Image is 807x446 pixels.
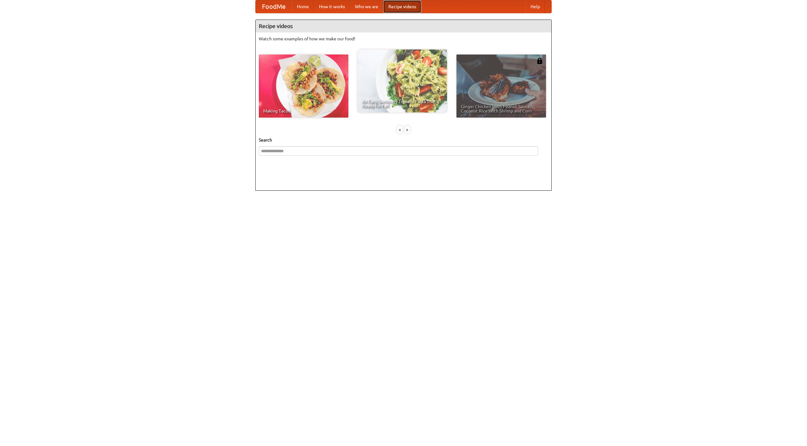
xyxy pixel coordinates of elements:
a: An Easy, Summery Tomato Pasta That's Ready for Fall [357,49,447,113]
img: 483408.png [537,58,543,64]
h4: Recipe videos [256,20,551,32]
a: Recipe videos [383,0,421,13]
div: » [404,126,410,134]
span: An Easy, Summery Tomato Pasta That's Ready for Fall [362,99,443,108]
a: Home [292,0,314,13]
a: Help [525,0,545,13]
a: FoodMe [256,0,292,13]
span: Making Tacos [263,109,344,113]
p: Watch some examples of how we make our food! [259,36,548,42]
a: How it works [314,0,350,13]
div: « [397,126,403,134]
a: Who we are [350,0,383,13]
h5: Search [259,137,548,143]
a: Making Tacos [259,55,348,118]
